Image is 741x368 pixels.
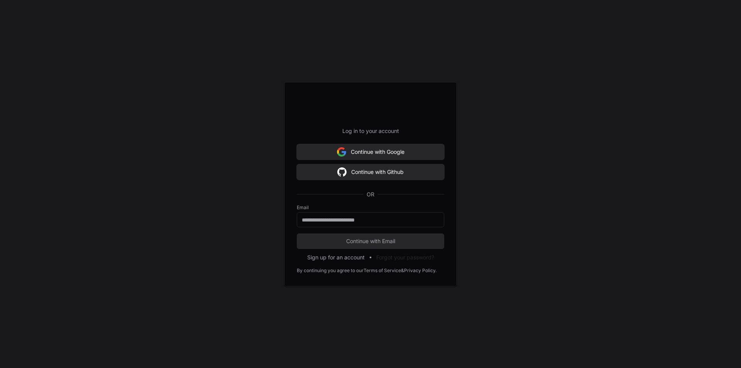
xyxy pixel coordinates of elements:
[337,144,346,160] img: Sign in with google
[337,164,347,180] img: Sign in with google
[364,267,401,274] a: Terms of Service
[307,254,365,261] button: Sign up for an account
[376,254,434,261] button: Forgot your password?
[297,164,444,180] button: Continue with Github
[364,191,377,198] span: OR
[297,204,444,211] label: Email
[297,233,444,249] button: Continue with Email
[297,267,364,274] div: By continuing you agree to our
[297,127,444,135] p: Log in to your account
[297,144,444,160] button: Continue with Google
[404,267,436,274] a: Privacy Policy.
[297,237,444,245] span: Continue with Email
[401,267,404,274] div: &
